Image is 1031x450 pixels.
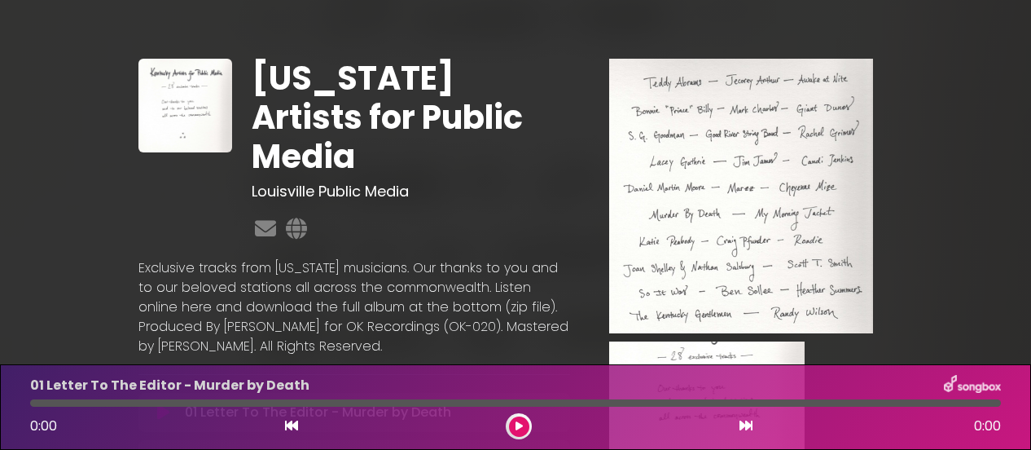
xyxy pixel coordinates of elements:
[30,376,309,395] p: 01 Letter To The Editor - Murder by Death
[974,417,1001,436] span: 0:00
[252,59,571,176] h1: [US_STATE] Artists for Public Media
[138,59,232,152] img: c1WsRbwhTdCAEPY19PzT
[138,258,570,356] p: Exclusive tracks from [US_STATE] musicians. Our thanks to you and to our beloved stations all acr...
[609,59,873,333] img: Main Media
[30,417,57,435] span: 0:00
[944,375,1001,396] img: songbox-logo-white.png
[252,183,571,201] h3: Louisville Public Media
